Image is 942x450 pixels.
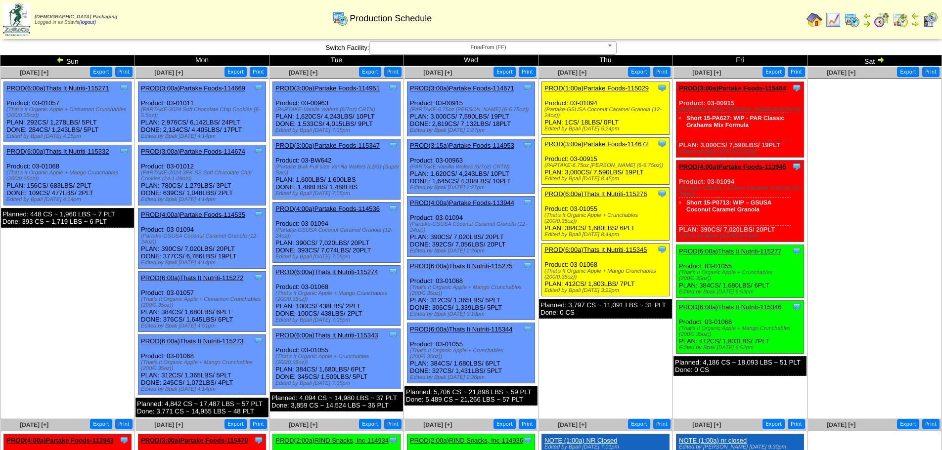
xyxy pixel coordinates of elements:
button: Export [493,419,516,429]
div: (That's It Organic Apple + Mango Crunchables (200/0.35oz)) [275,290,400,302]
img: calendarprod.gif [844,12,860,28]
a: PROD(6:00a)Thats It Nutriti-115344 [410,326,512,333]
button: Print [250,419,267,429]
div: Product: 03-01055 PLAN: 384CS / 1,680LBS / 6PLT [542,188,670,241]
img: arrowright.gif [863,20,871,28]
img: Tooltip [523,324,533,334]
a: PROD(3:00a)Partake Foods-115404 [679,84,786,92]
a: PROD(4:00a)Partake Foods-113945 [679,163,786,170]
div: Product: 03-01068 PLAN: 412CS / 1,803LBS / 7PLT [676,301,804,354]
div: Product: 03-01094 PLAN: 390CS / 7,020LBS / 20PLT DONE: 393CS / 7,074LBS / 20PLT [273,203,401,263]
a: [DATE] [+] [289,69,317,76]
span: [DATE] [+] [20,69,48,76]
button: Export [897,419,919,429]
div: Edited by Bpali [DATE] 3:22pm [544,287,669,293]
div: Product: 03-01094 PLAN: 390CS / 7,020LBS / 20PLT DONE: 377CS / 6,786LBS / 19PLT [138,208,266,269]
a: [DATE] [+] [827,69,855,76]
img: Tooltip [254,83,264,93]
a: PROD(6:00a)Thats It Nutriti-115274 [275,268,378,276]
a: [DATE] [+] [692,421,721,428]
div: Product: 03-01068 PLAN: 156CS / 683LBS / 2PLT DONE: 109CS / 477LBS / 2PLT [4,145,132,205]
div: Edited by Bpali [DATE] 7:05pm [275,191,400,197]
div: Edited by Bpali [DATE] 2:27pm [410,185,535,191]
button: Print [519,419,536,429]
div: Edited by Bpali [DATE] 7:01pm [544,444,664,450]
span: [DATE] [+] [154,421,183,428]
td: Tue [269,55,404,66]
img: Tooltip [792,302,802,312]
img: calendarprod.gif [332,10,348,26]
a: PROD(6:00a)Thats It Nutriti-115346 [679,303,781,311]
div: Edited by Bpali [DATE] 4:14pm [6,197,131,203]
a: PROD(3:00a)Partake Foods-114672 [544,140,649,148]
div: (Partake-GSUSA Coconut Caramel Granola (12-24oz)) [141,233,266,245]
a: NOTE (1:00a) NR Closed [544,437,617,444]
span: [DATE] [+] [423,421,452,428]
button: Print [384,67,402,77]
a: PROD(6:00a)Thats It Nutriti-115332 [6,148,109,155]
button: Export [90,67,112,77]
img: Tooltip [119,146,129,156]
img: Tooltip [657,83,667,93]
img: calendarcustomer.gif [922,12,938,28]
div: Edited by Bpali [DATE] 6:53pm [679,233,804,239]
div: Product: 03-01068 PLAN: 312CS / 1,365LBS / 5PLT DONE: 245CS / 1,072LBS / 4PLT [138,335,266,395]
div: Product: 03-00915 PLAN: 3,000CS / 7,590LBS / 19PLT DONE: 2,819CS / 7,132LBS / 18PLT [407,82,535,136]
div: (That's It Organic Apple + Crunchables (200/0.35oz)) [544,212,669,224]
div: Edited by Bpali [DATE] 2:26pm [410,374,535,380]
button: Export [897,67,919,77]
a: PROD(6:00a)Thats It Nutriti-115343 [275,331,378,339]
img: home.gif [807,12,822,28]
img: calendarinout.gif [893,12,908,28]
a: PROD(4:00a)Partake Foods-114536 [275,205,380,212]
img: Tooltip [388,267,398,277]
span: Production Schedule [350,13,432,24]
span: [DATE] [+] [20,421,48,428]
img: Tooltip [792,246,802,256]
div: Edited by Bpali [DATE] 5:24pm [544,126,669,132]
span: [DATE] [+] [289,421,317,428]
a: PROD(1:00a)Partake Foods-115029 [544,84,649,92]
div: Edited by Bpali [DATE] 7:05pm [275,127,400,133]
a: PROD(3:00a)Partake Foods-114669 [141,84,245,92]
div: Product: 03-01055 PLAN: 384CS / 1,680LBS / 6PLT [676,245,804,298]
div: (PARTAKE-2024 3PK SS Soft Chocolate Chip Cookies (24-1.09oz)) [141,170,266,182]
a: PROD(4:00a)Partake Foods-113944 [410,199,514,206]
button: Export [493,67,516,77]
a: (logout) [79,20,96,25]
button: Print [115,419,133,429]
span: [DATE] [+] [558,421,586,428]
div: Product: 03-01094 PLAN: 1CS / 18LBS / 0PLT [542,82,670,135]
a: [DATE] [+] [154,69,183,76]
button: Print [653,67,671,77]
button: Print [250,67,267,77]
span: [DATE] [+] [827,421,855,428]
div: (That's It Organic Apple + Mango Crunchables (200/0.35oz)) [6,170,131,182]
button: Export [628,419,650,429]
img: arrowright.gif [911,20,919,28]
a: Short 15-PA627: WIP - PAR Classic Grahams Mix Formula [686,115,784,128]
div: Planned: 3,797 CS ~ 11,091 LBS ~ 31 PLT Done: 0 CS [539,299,672,319]
div: Product: 03-01068 PLAN: 100CS / 438LBS / 2PLT DONE: 100CS / 438LBS / 2PLT [273,266,401,326]
div: Planned: 5,706 CS ~ 21,898 LBS ~ 59 PLT Done: 5,489 CS ~ 21,266 LBS ~ 57 PLT [404,386,538,406]
div: Product: 03-01057 PLAN: 292CS / 1,278LBS / 5PLT DONE: 284CS / 1,243LBS / 5PLT [4,82,132,142]
div: Product: 03-01055 PLAN: 384CS / 1,680LBS / 6PLT DONE: 345CS / 1,509LBS / 5PLT [273,329,401,389]
div: (Partake-GSUSA Coconut Caramel Granola (12-24oz)) [410,221,535,233]
div: (That's It Organic Apple + Crunchables (200/0.35oz)) [275,354,400,366]
a: PROD(4:00a)Partake Foods-114535 [141,211,245,218]
img: arrowleft.gif [863,12,871,20]
div: (That's It Organic Apple + Mango Crunchables (200/0.35oz)) [679,326,804,337]
button: Export [359,419,381,429]
td: Fri [673,55,807,66]
div: (Partake Bulk Full size Vanilla Wafers (LBS) (Super Sac)) [275,164,400,176]
img: Tooltip [792,83,802,93]
div: Edited by Bpali [DATE] 6:53pm [679,149,804,155]
div: (Partake-GSUSA Coconut Caramel Granola (12-24oz)) [544,107,669,119]
div: Edited by Bpali [DATE] 2:27pm [410,127,535,133]
div: Planned: 4,842 CS ~ 17,487 LBS ~ 57 PLT Done: 3,771 CS ~ 14,955 LBS ~ 48 PLT [135,398,269,417]
div: Product: 03-01011 PLAN: 2,976CS / 6,142LBS / 24PLT DONE: 2,134CS / 4,405LBS / 17PLT [138,82,266,142]
div: Edited by Bpali [DATE] 3:19pm [410,311,535,317]
div: Edited by Bpali [DATE] 7:05pm [275,380,400,386]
